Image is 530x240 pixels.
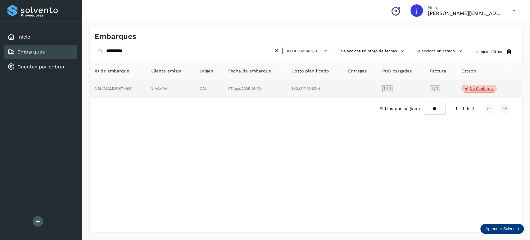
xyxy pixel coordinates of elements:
[287,48,320,54] span: ID de embarque
[95,86,131,91] span: NBL/MX.MX51071498
[17,34,30,40] a: Inicio
[379,105,420,112] span: Filtros por página :
[348,68,367,74] span: Entregas
[151,68,182,74] span: Cliente emisor
[430,68,446,74] span: Factura
[200,68,213,74] span: Origen
[428,10,502,16] p: javier@rfllogistics.com.mx
[470,86,494,91] p: No conforme
[480,224,524,234] div: Aprender Solvento
[17,64,65,70] a: Cuentas por cobrar
[285,46,331,55] button: ID de embarque
[431,87,438,90] span: 1 / 1
[146,80,195,98] td: NIAGARA
[4,45,77,59] div: Embarques
[17,49,45,55] a: Embarques
[95,68,129,74] span: ID de embarque
[428,5,502,10] p: Hola,
[485,226,519,231] p: Aprender Solvento
[291,68,328,74] span: Costo planificado
[228,68,271,74] span: Fecha de embarque
[461,68,476,74] span: Estado
[228,86,261,91] span: 07/ago/2025 18:00
[343,80,377,98] td: 1
[4,30,77,44] div: Inicio
[4,60,77,74] div: Cuentas por cobrar
[384,87,391,90] span: 1 / 1
[476,49,502,54] span: Limpiar filtros
[471,46,517,58] button: Limpiar filtros
[338,46,408,56] button: Selecciona un rango de fechas
[95,32,136,41] h4: Embarques
[382,68,412,74] span: POD cargadas
[21,13,75,17] p: Proveedores
[195,80,223,98] td: GDL
[413,46,466,56] button: Selecciona un estado
[455,105,474,112] span: 1 - 1 de 1
[286,80,343,98] td: $42,000.00 MXN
